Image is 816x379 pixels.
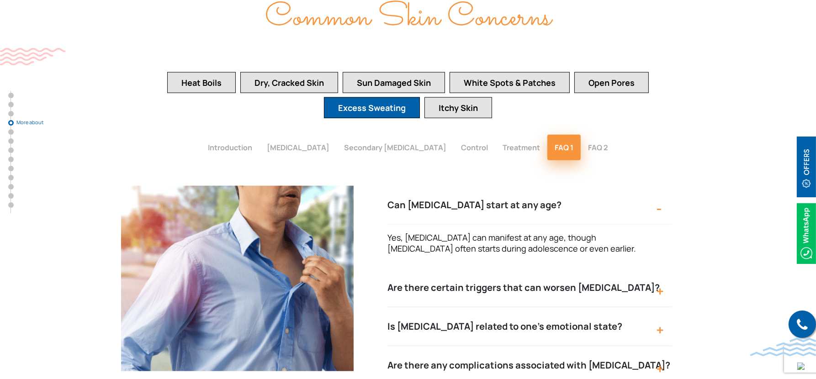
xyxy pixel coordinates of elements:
button: Open Pores [574,72,649,93]
img: Whatsappicon [797,203,816,264]
a: Whatsappicon [797,228,816,238]
button: Control [454,135,495,160]
button: Introduction [201,135,260,160]
button: Treatment [495,135,547,160]
button: Dry, Cracked Skin [240,72,338,93]
img: up-blue-arrow.svg [797,363,805,370]
button: Is [MEDICAL_DATA] related to one's emotional state? [387,307,672,346]
button: White Spots & Patches [450,72,570,93]
img: bluewave [750,338,816,356]
button: [MEDICAL_DATA] [260,135,337,160]
button: FAQ 2 [581,135,615,160]
button: Sun Damaged Skin [343,72,445,93]
button: Are there certain triggers that can worsen [MEDICAL_DATA]? [387,268,672,307]
button: Can [MEDICAL_DATA] start at any age? [387,186,672,225]
span: Yes, [MEDICAL_DATA] can manifest at any age, though [MEDICAL_DATA] often starts during adolescenc... [387,232,636,254]
img: offerBt [797,137,816,197]
button: Heat Boils [167,72,236,93]
button: Secondary [MEDICAL_DATA] [337,135,454,160]
button: Itchy Skin [424,97,492,118]
span: More about [16,120,62,125]
button: FAQ 1 [547,135,581,160]
button: Excess Sweating [324,97,420,118]
a: More about [8,120,14,126]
